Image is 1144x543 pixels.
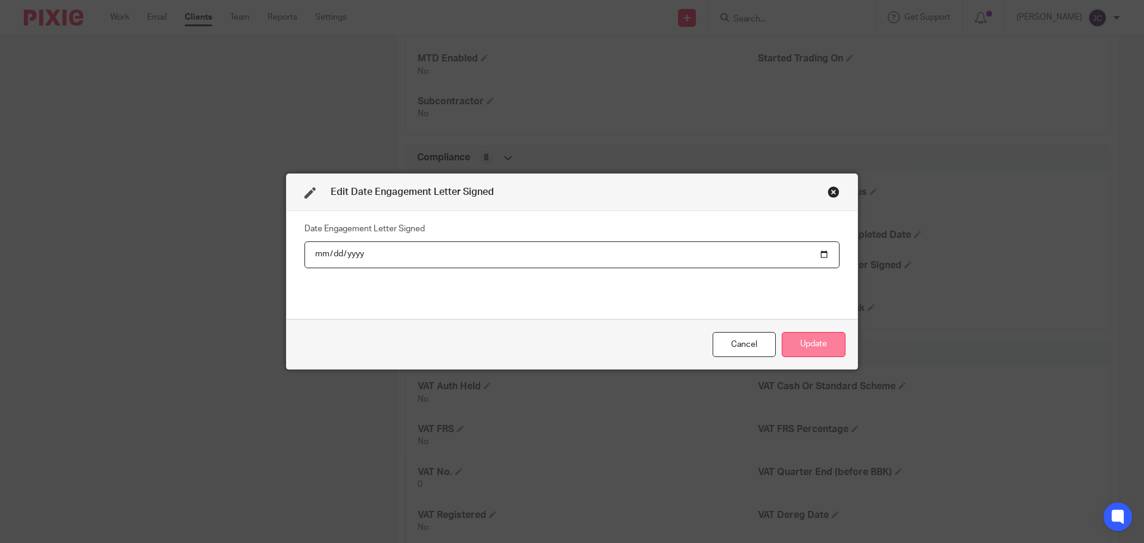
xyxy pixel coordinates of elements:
[782,332,845,358] button: Update
[331,187,494,197] span: Edit Date Engagement Letter Signed
[713,332,776,358] div: Close this dialog window
[304,223,425,235] label: Date Engagement Letter Signed
[304,241,840,268] input: YYYY-MM-DD
[828,186,840,198] div: Close this dialog window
